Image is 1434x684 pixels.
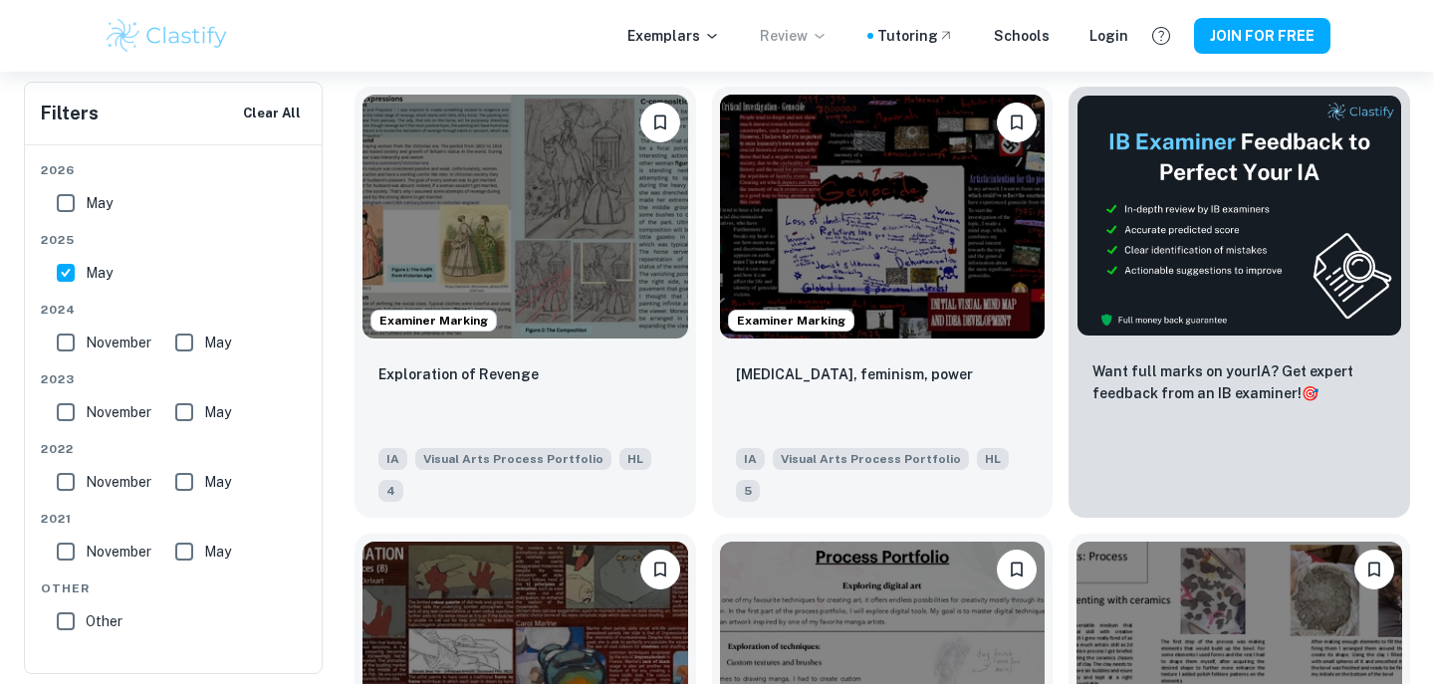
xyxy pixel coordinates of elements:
span: May [204,541,231,563]
a: Examiner MarkingPlease log in to bookmark exemplarsExploration of RevengeIAVisual Arts Process Po... [355,87,696,518]
button: Please log in to bookmark exemplars [997,550,1037,589]
span: 2025 [41,231,308,249]
span: 4 [378,480,403,502]
span: Other [86,610,122,632]
img: Thumbnail [1076,95,1402,337]
span: May [86,192,113,214]
span: May [86,262,113,284]
span: 2026 [41,161,308,179]
p: Want full marks on your IA ? Get expert feedback from an IB examiner! [1092,360,1386,404]
span: Examiner Marking [729,312,853,330]
button: Please log in to bookmark exemplars [1354,550,1394,589]
span: Other [41,579,308,597]
span: Visual Arts Process Portfolio [773,448,969,470]
p: Exemplars [627,25,720,47]
a: ThumbnailWant full marks on yourIA? Get expert feedback from an IB examiner! [1069,87,1410,518]
span: 2021 [41,510,308,528]
span: 5 [736,480,760,502]
span: IA [736,448,765,470]
img: Clastify logo [104,16,230,56]
span: May [204,471,231,493]
span: November [86,401,151,423]
span: 2022 [41,440,308,458]
p: Exploration of Revenge [378,363,539,385]
span: November [86,332,151,353]
button: Please log in to bookmark exemplars [640,550,680,589]
span: May [204,332,231,353]
span: November [86,541,151,563]
a: Login [1089,25,1128,47]
span: 2024 [41,301,308,319]
button: Please log in to bookmark exemplars [997,103,1037,142]
span: May [204,401,231,423]
h6: Filters [41,100,99,127]
p: Review [760,25,828,47]
span: HL [619,448,651,470]
span: 🎯 [1302,385,1318,401]
img: Visual Arts Process Portfolio IA example thumbnail: Exploration of Revenge [362,95,688,339]
span: IA [378,448,407,470]
span: 2023 [41,370,308,388]
button: Please log in to bookmark exemplars [640,103,680,142]
span: November [86,471,151,493]
button: Clear All [238,99,306,128]
p: Genocide, feminism, power [736,363,973,385]
span: Examiner Marking [371,312,496,330]
span: Visual Arts Process Portfolio [415,448,611,470]
a: Schools [994,25,1050,47]
a: Examiner MarkingPlease log in to bookmark exemplarsGenocide, feminism, power IAVisual Arts Proces... [712,87,1054,518]
a: Tutoring [877,25,954,47]
button: Help and Feedback [1144,19,1178,53]
button: JOIN FOR FREE [1194,18,1330,54]
img: Visual Arts Process Portfolio IA example thumbnail: Genocide, feminism, power [720,95,1046,339]
span: HL [977,448,1009,470]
